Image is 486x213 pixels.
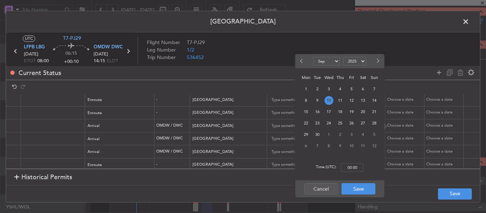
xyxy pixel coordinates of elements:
span: 27 [359,119,368,128]
span: 11 [336,96,345,105]
div: Choose a date [387,110,424,116]
span: 23 [313,119,322,128]
span: 2 [313,85,322,94]
div: 22-9-2025 [300,117,312,129]
div: 6-9-2025 [357,83,369,95]
div: 5-10-2025 [369,129,380,140]
div: 1-10-2025 [323,129,334,140]
span: 11 [359,142,368,150]
div: 20-9-2025 [357,106,369,117]
div: 11-9-2025 [334,95,346,106]
span: 6 [302,142,311,150]
span: 8 [302,96,311,105]
span: 12 [370,142,379,150]
div: 28-9-2025 [369,117,380,129]
span: 1 [302,85,311,94]
div: 17-9-2025 [323,106,334,117]
span: 7 [313,142,322,150]
div: Choose a date [387,136,424,142]
div: Choose a date [387,149,424,155]
span: 24 [324,119,333,128]
button: Save [342,183,375,195]
span: Time (UTC): [316,164,337,172]
div: 8-10-2025 [323,140,334,151]
div: 12-9-2025 [346,95,357,106]
span: 28 [370,119,379,128]
div: 24-9-2025 [323,117,334,129]
div: 9-10-2025 [334,140,346,151]
span: 13 [359,96,368,105]
div: 3-10-2025 [346,129,357,140]
span: 12 [347,96,356,105]
select: Select month [313,57,340,65]
div: 3-9-2025 [323,83,334,95]
div: 15-9-2025 [300,106,312,117]
span: 5 [347,85,356,94]
div: 30-9-2025 [312,129,323,140]
span: 1 [324,130,333,139]
span: 22 [302,119,311,128]
div: 21-9-2025 [369,106,380,117]
span: 4 [359,130,368,139]
span: 30 [313,130,322,139]
span: 2 [336,130,345,139]
div: 2-10-2025 [334,129,346,140]
span: 3 [347,130,356,139]
div: Choose a date [426,110,463,116]
div: Sat [357,72,369,83]
div: Choose a date [426,97,463,103]
div: 4-10-2025 [357,129,369,140]
span: 26 [347,119,356,128]
button: Save [438,188,472,199]
div: 27-9-2025 [357,117,369,129]
div: 6-10-2025 [300,140,312,151]
div: 16-9-2025 [312,106,323,117]
button: Previous month [298,55,306,67]
div: Mon [300,72,312,83]
span: 29 [302,130,311,139]
button: Cancel [304,183,338,195]
header: [GEOGRAPHIC_DATA] [6,11,480,32]
div: 23-9-2025 [312,117,323,129]
div: Thu [334,72,346,83]
span: 9 [313,96,322,105]
div: 29-9-2025 [300,129,312,140]
span: 9 [336,142,345,150]
div: 18-9-2025 [334,106,346,117]
div: 11-10-2025 [357,140,369,151]
span: 10 [347,142,356,150]
div: Tue [312,72,323,83]
span: 5 [370,130,379,139]
select: Select year [343,57,366,65]
span: 19 [347,107,356,116]
div: 5-9-2025 [346,83,357,95]
div: Choose a date [426,162,463,168]
span: 3 [324,85,333,94]
input: --:-- [341,163,364,172]
div: Choose a date [426,149,463,155]
div: 7-9-2025 [369,83,380,95]
span: 18 [336,107,345,116]
div: 10-9-2025 [323,95,334,106]
div: Choose a date [387,162,424,168]
span: 16 [313,107,322,116]
span: 6 [359,85,368,94]
div: 13-9-2025 [357,95,369,106]
div: 26-9-2025 [346,117,357,129]
div: Choose a date [426,136,463,142]
span: 14 [370,96,379,105]
div: Choose a date [426,123,463,129]
span: 7 [370,85,379,94]
div: Wed [323,72,334,83]
button: Next month [374,55,381,67]
div: Choose a date [387,97,424,103]
div: Choose a date [387,123,424,129]
span: 20 [359,107,368,116]
div: 1-9-2025 [300,83,312,95]
span: 4 [336,85,345,94]
div: Fri [346,72,357,83]
span: 10 [324,96,333,105]
div: 2-9-2025 [312,83,323,95]
span: 15 [302,107,311,116]
div: 7-10-2025 [312,140,323,151]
